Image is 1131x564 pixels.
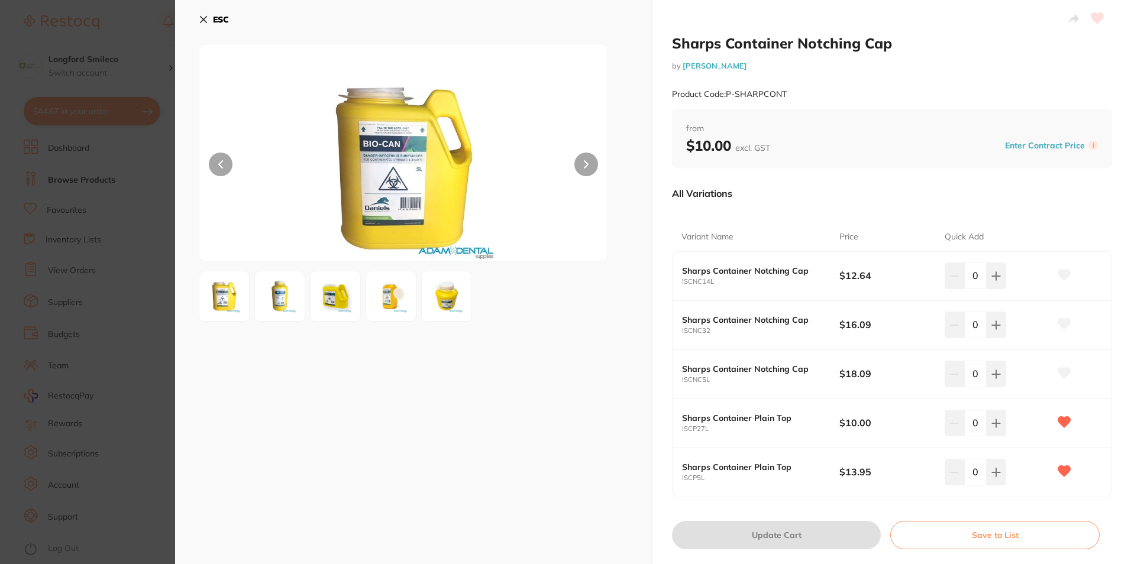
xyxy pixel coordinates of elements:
label: i [1088,141,1098,150]
b: $10.00 [686,137,770,154]
span: from [686,123,1098,135]
p: Quick Add [945,231,984,243]
b: $10.00 [839,416,934,429]
button: Enter Contract Price [1001,140,1088,151]
img: MTRMLmpwZw [370,275,412,317]
b: Sharps Container Notching Cap [682,315,824,325]
p: Price [839,231,858,243]
b: $16.09 [839,318,934,331]
small: ISCNC14L [682,278,839,286]
b: $12.64 [839,269,934,282]
small: ISCNC32 [682,327,839,335]
img: N0wuanBn [425,275,468,317]
small: ISCP5L [682,474,839,482]
span: excl. GST [735,142,770,153]
p: Variant Name [681,231,733,243]
b: ESC [213,14,229,25]
img: TC5qcGc [258,275,301,317]
b: $13.95 [839,465,934,478]
b: Sharps Container Plain Top [682,413,824,423]
small: Product Code: P-SHARPCONT [672,89,787,99]
h2: Sharps Container Notching Cap [672,34,1112,52]
p: All Variations [672,187,732,199]
b: Sharps Container Notching Cap [682,364,824,374]
img: NUwuanBn [203,275,245,317]
button: Save to List [890,521,1100,549]
img: NUwuanBn [281,74,526,261]
b: Sharps Container Notching Cap [682,266,824,275]
img: MzIuanBn [314,275,357,317]
small: ISCNC5L [682,376,839,384]
b: $18.09 [839,367,934,380]
small: ISCP27L [682,425,839,433]
a: [PERSON_NAME] [683,61,747,70]
button: Update Cart [672,521,881,549]
small: by [672,61,1112,70]
b: Sharps Container Plain Top [682,462,824,472]
button: ESC [199,9,229,30]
